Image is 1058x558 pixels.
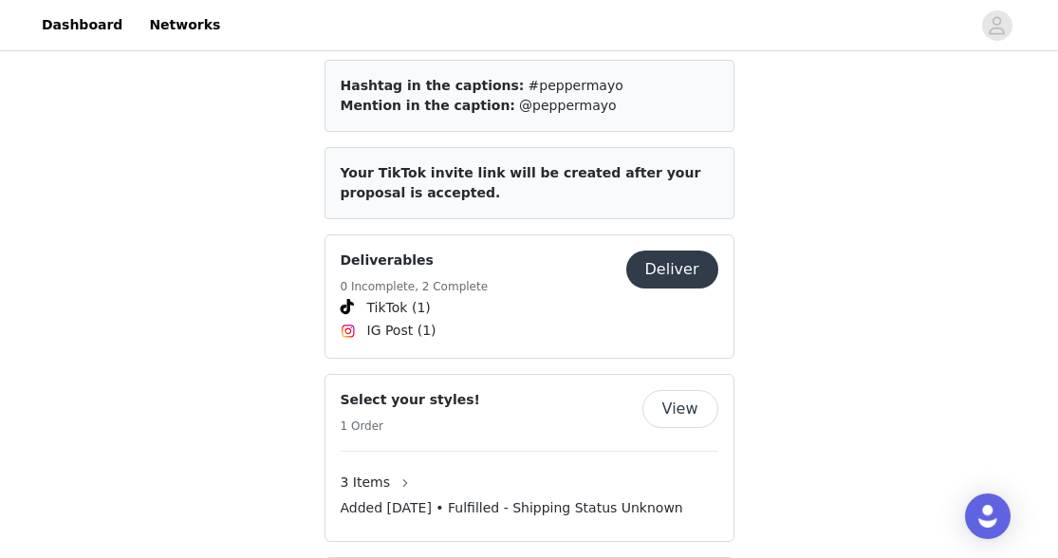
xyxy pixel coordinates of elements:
span: Your TikTok invite link will be created after your proposal is accepted. [341,165,701,200]
h5: 0 Incomplete, 2 Complete [341,278,489,295]
span: IG Post (1) [367,321,436,341]
span: Added [DATE] • Fulfilled - Shipping Status Unknown [341,498,683,518]
span: @peppermayo [519,98,616,113]
span: Mention in the caption: [341,98,515,113]
span: TikTok (1) [367,298,431,318]
a: Dashboard [30,4,134,46]
div: Select your styles! [325,374,734,542]
h5: 1 Order [341,418,480,435]
span: Hashtag in the captions: [341,78,525,93]
h4: Select your styles! [341,390,480,410]
div: Deliverables [325,234,734,359]
div: avatar [988,10,1006,41]
span: #peppermayo [529,78,623,93]
div: Open Intercom Messenger [965,493,1011,539]
span: 3 Items [341,473,391,493]
h4: Deliverables [341,251,489,270]
img: Instagram Icon [341,324,356,339]
button: Deliver [626,251,718,288]
button: View [642,390,718,428]
a: Networks [138,4,232,46]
